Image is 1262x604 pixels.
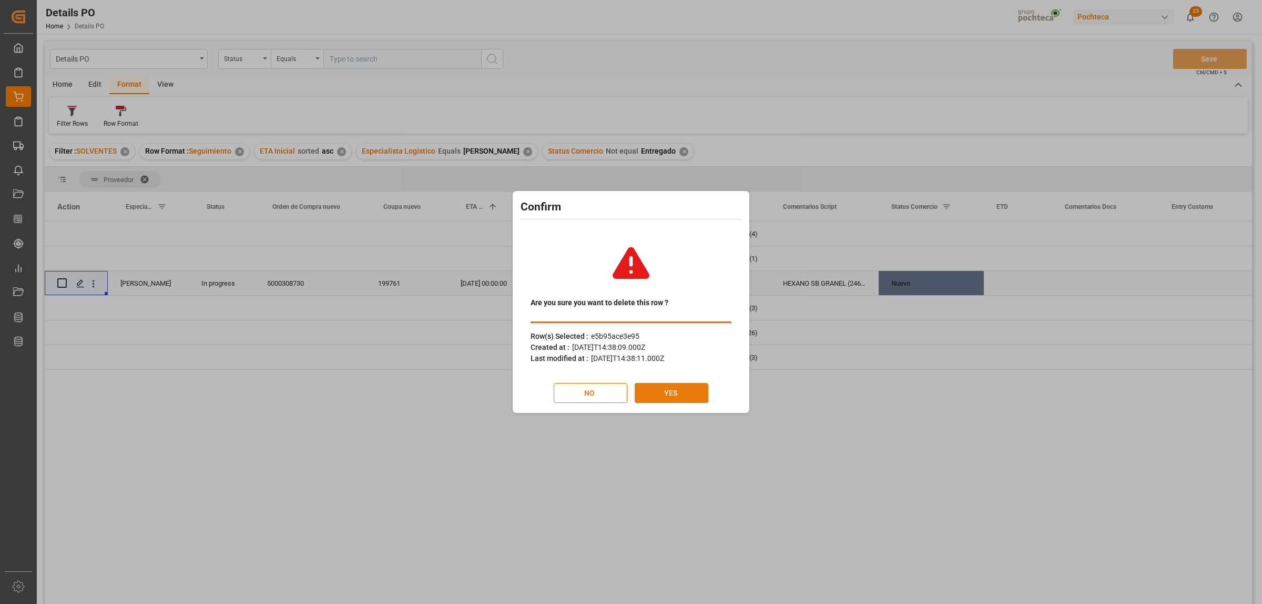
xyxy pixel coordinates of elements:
h2: Confirm [521,199,741,216]
button: YES [635,383,708,403]
span: [DATE]T14:38:11.000Z [591,354,664,363]
span: Row(s) Selected : [531,332,588,340]
span: Last modified at : [531,354,588,363]
span: e5b95ace3e95 [591,332,639,340]
span: Are you sure you want to delete this row ? [531,297,668,308]
img: warning [602,234,660,292]
span: [DATE]T14:38:09.000Z [572,343,645,351]
span: Created at : [531,343,569,351]
button: NO [554,383,627,403]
